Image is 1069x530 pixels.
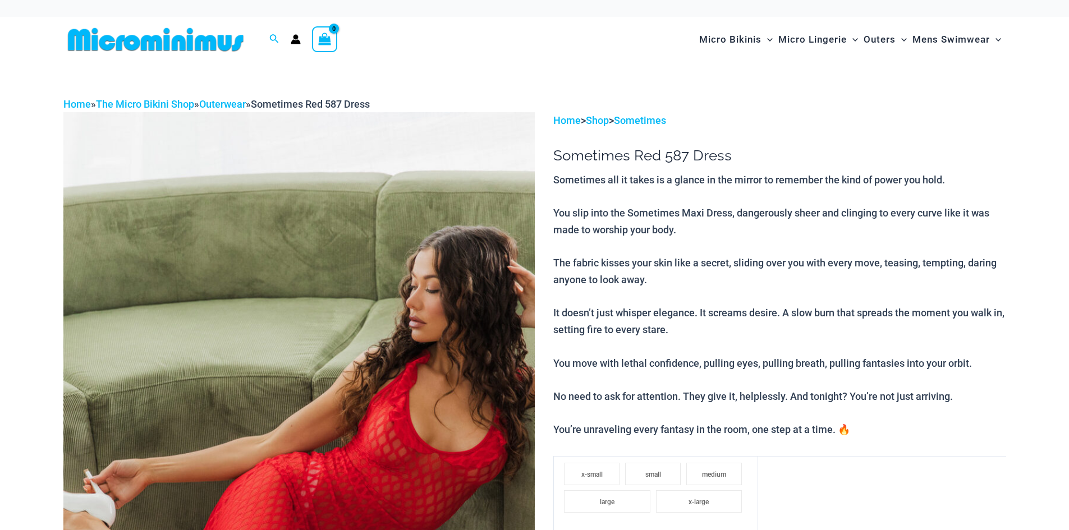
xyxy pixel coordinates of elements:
li: large [564,490,650,513]
a: Home [63,98,91,110]
span: Menu Toggle [896,25,907,54]
li: medium [686,463,742,485]
a: Search icon link [269,33,279,47]
span: Micro Bikinis [699,25,761,54]
a: Account icon link [291,34,301,44]
a: Micro LingerieMenu ToggleMenu Toggle [776,22,861,57]
span: Sometimes Red 587 Dress [251,98,370,110]
span: x-small [581,471,603,478]
span: Menu Toggle [990,25,1001,54]
span: Mens Swimwear [912,25,990,54]
a: View Shopping Cart, empty [312,26,338,52]
a: The Micro Bikini Shop [96,98,194,110]
a: OutersMenu ToggleMenu Toggle [861,22,910,57]
p: > > [553,112,1006,129]
span: Menu Toggle [847,25,858,54]
li: small [625,463,681,485]
nav: Site Navigation [695,21,1006,58]
span: x-large [689,498,709,506]
a: Mens SwimwearMenu ToggleMenu Toggle [910,22,1004,57]
a: Outerwear [199,98,246,110]
li: x-small [564,463,620,485]
span: large [600,498,614,506]
h1: Sometimes Red 587 Dress [553,147,1006,164]
li: x-large [656,490,742,513]
a: Home [553,114,581,126]
span: medium [702,471,726,478]
span: Micro Lingerie [778,25,847,54]
img: MM SHOP LOGO FLAT [63,27,248,52]
p: Sometimes all it takes is a glance in the mirror to remember the kind of power you hold. You slip... [553,172,1006,438]
a: Sometimes [614,114,666,126]
span: Outers [864,25,896,54]
a: Micro BikinisMenu ToggleMenu Toggle [696,22,776,57]
span: » » » [63,98,370,110]
a: Shop [586,114,609,126]
span: small [645,471,661,478]
span: Menu Toggle [761,25,773,54]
